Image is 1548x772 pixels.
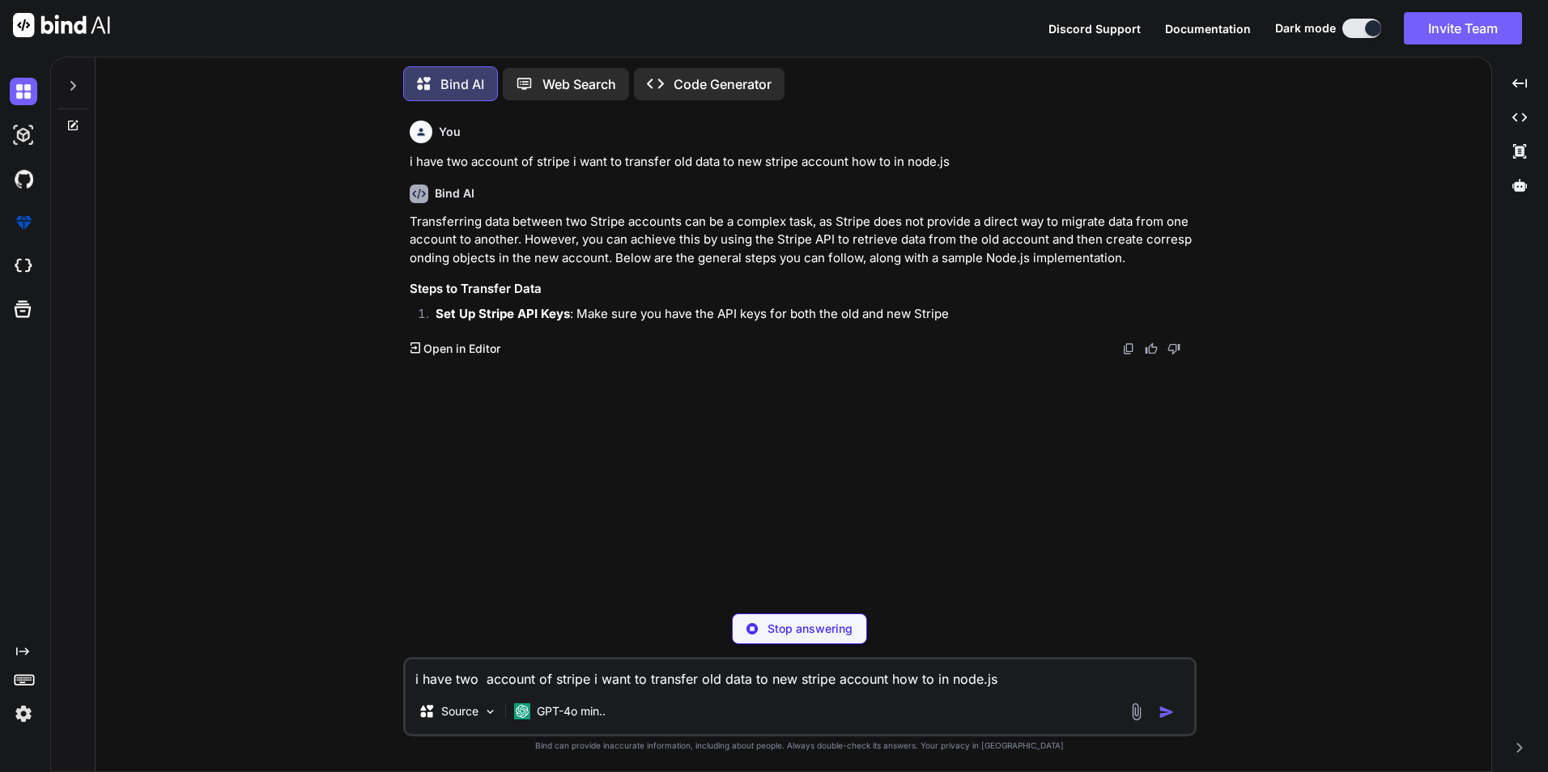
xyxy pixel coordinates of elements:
p: Code Generator [674,74,772,94]
img: cloudideIcon [10,252,37,280]
p: GPT-4o min.. [537,703,606,719]
img: Bind AI [13,13,110,37]
img: GPT-4o mini [514,703,530,719]
h3: Steps to Transfer Data [410,280,1193,299]
span: Discord Support [1048,22,1141,36]
img: githubDark [10,165,37,193]
p: Stop answering [768,621,853,637]
img: darkAi-studio [10,121,37,149]
strong: Set Up Stripe API Keys [436,306,570,321]
p: Web Search [542,74,616,94]
span: Dark mode [1275,20,1336,36]
button: Discord Support [1048,20,1141,37]
img: icon [1159,704,1175,720]
h6: You [439,124,461,140]
p: Bind can provide inaccurate information, including about people. Always double-check its answers.... [403,740,1197,752]
img: attachment [1127,702,1146,721]
p: Transferring data between two Stripe accounts can be a complex task, as Stripe does not provide a... [410,213,1193,268]
p: i have two account of stripe i want to transfer old data to new stripe account how to in node.js [410,153,1193,172]
img: copy [1122,342,1135,355]
img: dislike [1167,342,1180,355]
img: darkChat [10,78,37,105]
button: Invite Team [1404,12,1522,45]
span: Documentation [1165,22,1251,36]
img: premium [10,209,37,236]
li: : Make sure you have the API keys for both the old and new Stripe [423,305,1193,328]
h6: Bind AI [435,185,474,201]
p: Source [441,703,478,719]
button: Documentation [1165,20,1251,37]
img: settings [10,700,37,727]
img: like [1145,342,1158,355]
img: Pick Models [483,705,497,719]
p: Open in Editor [423,341,500,357]
p: Bind AI [440,74,484,94]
